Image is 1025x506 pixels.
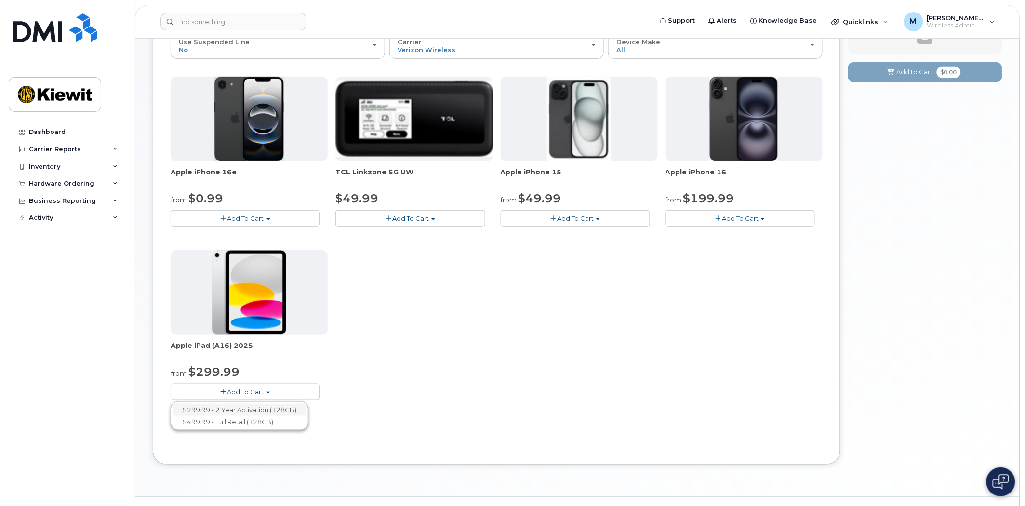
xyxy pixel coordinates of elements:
span: [PERSON_NAME].[PERSON_NAME] [927,14,985,22]
div: Apple iPad (A16) 2025 [171,341,328,360]
button: Add To Cart [501,210,650,227]
span: Add To Cart [227,214,264,222]
span: $0.00 [937,67,961,78]
button: Add To Cart [335,210,485,227]
span: Knowledge Base [759,16,817,26]
span: Add to Cart [897,67,933,77]
small: from [501,196,517,204]
a: $499.99 - Full Retail (128GB) [173,416,306,428]
button: Device Make All [608,34,823,59]
img: iphone_16_plus.png [710,77,778,161]
span: $199.99 [683,191,734,205]
span: $49.99 [335,191,378,205]
a: Support [653,11,702,30]
div: Apple iPhone 16 [666,167,823,186]
button: Carrier Verizon Wireless [389,34,604,59]
img: linkzone5g.png [335,81,493,157]
span: Add To Cart [227,388,264,396]
div: Melissa.Arnsdorff [897,12,1002,31]
a: Knowledge Base [744,11,824,30]
span: All [616,46,625,53]
button: Add To Cart [666,210,815,227]
div: Apple iPhone 16e [171,167,328,186]
button: Use Suspended Line No [171,34,385,59]
div: TCL Linkzone 5G UW [335,167,493,186]
button: Add To Cart [171,210,320,227]
small: from [666,196,682,204]
small: from [171,196,187,204]
span: Alerts [717,16,737,26]
img: iphone16e.png [214,77,284,161]
span: Add To Cart [722,214,759,222]
input: Find something... [160,13,306,30]
span: $0.99 [188,191,223,205]
span: Quicklinks [843,18,879,26]
img: ipad_11.png [212,250,287,335]
div: Apple iPhone 15 [501,167,658,186]
span: M [910,16,917,27]
img: iphone15.jpg [547,77,611,161]
img: Open chat [993,474,1009,490]
small: from [171,369,187,378]
span: No [179,46,188,53]
span: $299.99 [188,365,240,379]
a: $299.99 - 2 Year Activation (128GB) [173,404,306,416]
span: Add To Cart [392,214,429,222]
span: $49.99 [519,191,561,205]
span: Verizon Wireless [398,46,455,53]
span: Use Suspended Line [179,38,250,46]
span: Add To Cart [557,214,594,222]
button: Add To Cart [171,384,320,400]
span: Device Make [616,38,660,46]
a: Alerts [702,11,744,30]
div: Quicklinks [825,12,895,31]
span: Support [668,16,695,26]
span: Wireless Admin [927,22,985,29]
button: Add to Cart $0.00 [848,62,1002,82]
span: Carrier [398,38,422,46]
